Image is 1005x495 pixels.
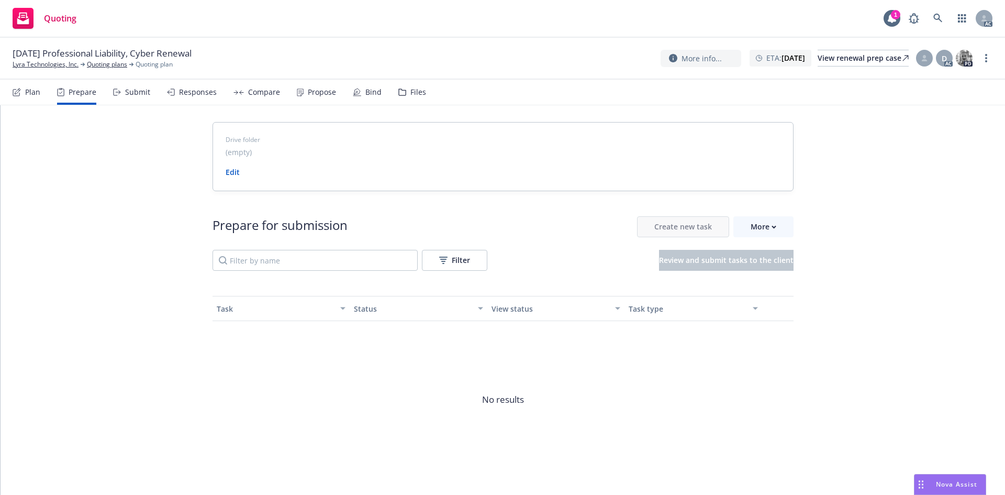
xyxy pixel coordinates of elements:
[226,135,780,145] span: Drive folder
[733,216,794,237] button: More
[308,88,336,96] div: Propose
[410,88,426,96] div: Files
[13,60,79,69] a: Lyra Technologies, Inc.
[213,296,350,321] button: Task
[217,303,334,314] div: Task
[226,147,252,158] span: (empty)
[956,50,973,67] img: photo
[914,474,986,495] button: Nova Assist
[952,8,973,29] a: Switch app
[637,216,729,237] button: Create new task
[942,53,947,64] span: D
[492,303,609,314] div: View status
[179,88,217,96] div: Responses
[629,303,746,314] div: Task type
[928,8,948,29] a: Search
[661,50,741,67] button: More info...
[136,60,173,69] span: Quoting plan
[213,321,794,478] span: No results
[248,88,280,96] div: Compare
[13,47,192,60] span: [DATE] Professional Liability, Cyber Renewal
[44,14,76,23] span: Quoting
[213,250,418,271] input: Filter by name
[487,296,625,321] button: View status
[125,88,150,96] div: Submit
[914,475,928,494] div: Drag to move
[87,60,127,69] a: Quoting plans
[659,255,794,265] span: Review and submit tasks to the client
[980,52,992,64] a: more
[8,4,81,33] a: Quoting
[439,250,470,270] div: Filter
[766,52,805,63] span: ETA :
[25,88,40,96] div: Plan
[781,53,805,63] strong: [DATE]
[818,50,909,67] a: View renewal prep case
[659,250,794,271] button: Review and submit tasks to the client
[69,88,96,96] div: Prepare
[751,217,776,237] div: More
[624,296,762,321] button: Task type
[654,222,712,232] span: Create new task
[213,216,348,237] div: Prepare for submission
[226,167,240,177] a: Edit
[354,303,472,314] div: Status
[365,88,382,96] div: Bind
[936,480,977,489] span: Nova Assist
[682,53,722,64] span: More info...
[350,296,487,321] button: Status
[422,250,487,271] button: Filter
[903,8,924,29] a: Report a Bug
[891,10,900,19] div: 1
